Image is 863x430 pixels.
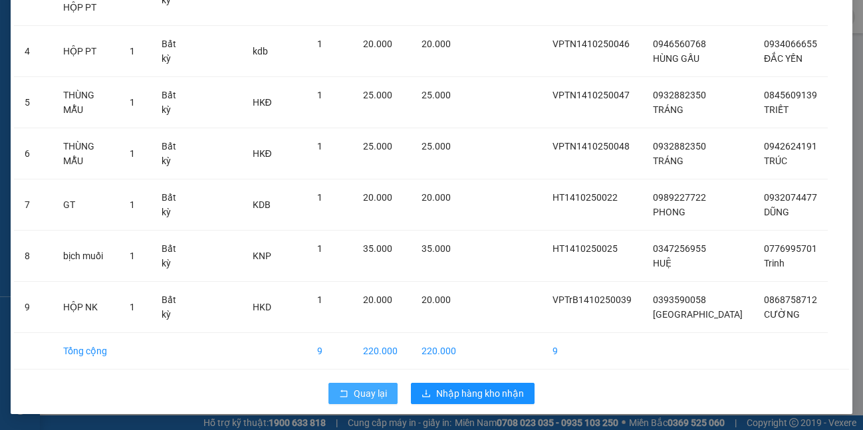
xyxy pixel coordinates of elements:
td: 220.000 [352,333,411,370]
span: 1 [130,148,135,159]
td: Bất kỳ [151,179,193,231]
span: TRIẾT [764,104,789,115]
span: 25.000 [422,90,451,100]
span: HKD [253,302,271,312]
span: 25.000 [363,141,392,152]
span: 20.000 [363,294,392,305]
span: 0989227722 [653,192,706,203]
span: DŨNG [764,207,789,217]
span: 35.000 [363,243,392,254]
span: 20.000 [422,39,451,49]
span: 0868758712 [764,294,817,305]
td: 5 [14,77,53,128]
td: Bất kỳ [151,231,193,282]
span: 0932074477 [764,192,817,203]
span: VPTN1410250046 [553,39,630,49]
span: 0946560768 [653,39,706,49]
span: 1 [130,251,135,261]
span: 0934066655 [764,39,817,49]
span: CƯỜNG [764,309,800,320]
span: download [422,389,431,399]
span: 1 [317,39,322,49]
td: Bất kỳ [151,128,193,179]
span: 35.000 [422,243,451,254]
td: HỘP PT [53,26,119,77]
span: [GEOGRAPHIC_DATA] [653,309,743,320]
span: PHONG [653,207,685,217]
td: HỘP NK [53,282,119,333]
span: Nhập hàng kho nhận [436,386,524,401]
td: 9 [307,333,352,370]
span: 0932882350 [653,90,706,100]
span: HKĐ [253,97,272,108]
span: KDB [253,199,271,210]
span: HUỆ [653,258,672,269]
span: 0932882350 [653,141,706,152]
td: THÙNG MẪU [53,128,119,179]
td: Bất kỳ [151,77,193,128]
td: bịch muối [53,231,119,282]
span: 1 [130,97,135,108]
span: 1 [317,141,322,152]
span: VPTN1410250047 [553,90,630,100]
span: 1 [130,302,135,312]
span: Trinh [764,258,785,269]
td: 9 [14,282,53,333]
span: Quay lại [354,386,387,401]
span: ĐẮC YẾN [764,53,802,64]
td: 8 [14,231,53,282]
span: 20.000 [422,294,451,305]
td: Bất kỳ [151,26,193,77]
span: KNP [253,251,271,261]
button: downloadNhập hàng kho nhận [411,383,535,404]
span: 25.000 [422,141,451,152]
td: 6 [14,128,53,179]
td: GT [53,179,119,231]
span: VPTrB1410250039 [553,294,632,305]
span: HÙNG GẤU [653,53,699,64]
td: Bất kỳ [151,282,193,333]
span: 20.000 [363,192,392,203]
span: HT1410250022 [553,192,618,203]
span: 0393590058 [653,294,706,305]
td: 7 [14,179,53,231]
span: VPTN1410250048 [553,141,630,152]
span: TRÁNG [653,156,683,166]
span: 20.000 [422,192,451,203]
span: 1 [317,90,322,100]
td: Tổng cộng [53,333,119,370]
button: rollbackQuay lại [328,383,398,404]
span: 1 [130,199,135,210]
span: 1 [130,46,135,56]
span: TRÁNG [653,104,683,115]
td: 220.000 [411,333,467,370]
span: 20.000 [363,39,392,49]
span: HT1410250025 [553,243,618,254]
span: TRÚC [764,156,787,166]
td: THÙNG MẪU [53,77,119,128]
span: 1 [317,294,322,305]
span: 0347256955 [653,243,706,254]
span: HKĐ [253,148,272,159]
span: 25.000 [363,90,392,100]
span: 0942624191 [764,141,817,152]
td: 9 [542,333,642,370]
span: rollback [339,389,348,399]
span: 1 [317,192,322,203]
span: 0776995701 [764,243,817,254]
span: kdb [253,46,268,56]
td: 4 [14,26,53,77]
span: 1 [317,243,322,254]
span: 0845609139 [764,90,817,100]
